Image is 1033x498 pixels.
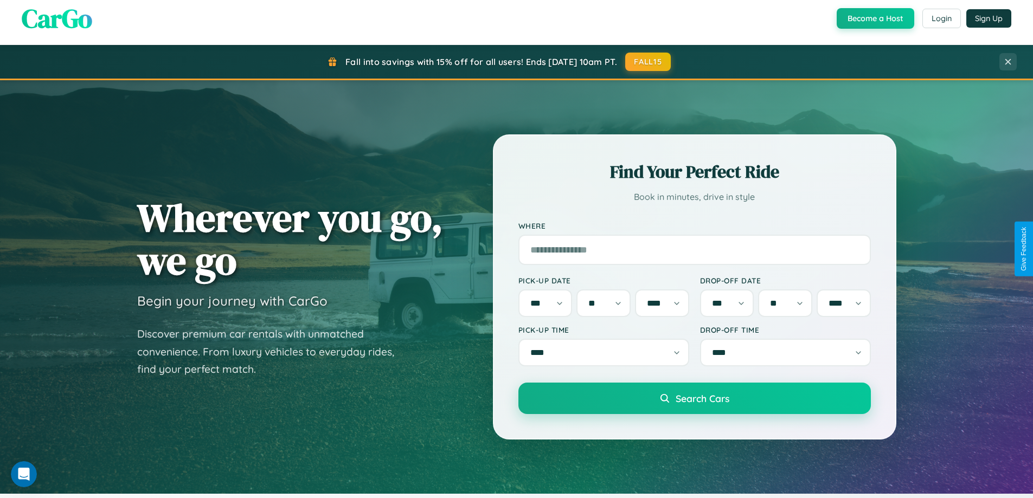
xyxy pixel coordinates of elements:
span: CarGo [22,1,92,36]
h2: Find Your Perfect Ride [518,160,871,184]
label: Drop-off Time [700,325,871,334]
span: Fall into savings with 15% off for all users! Ends [DATE] 10am PT. [345,56,617,67]
h3: Begin your journey with CarGo [137,293,328,309]
p: Discover premium car rentals with unmatched convenience. From luxury vehicles to everyday rides, ... [137,325,408,378]
label: Pick-up Time [518,325,689,334]
p: Book in minutes, drive in style [518,189,871,205]
button: Sign Up [966,9,1011,28]
div: Give Feedback [1020,227,1028,271]
label: Pick-up Date [518,276,689,285]
button: Become a Host [837,8,914,29]
label: Where [518,221,871,230]
label: Drop-off Date [700,276,871,285]
button: Search Cars [518,383,871,414]
iframe: Intercom live chat [11,461,37,487]
h1: Wherever you go, we go [137,196,443,282]
span: Search Cars [676,392,729,404]
button: Login [922,9,961,28]
button: FALL15 [625,53,671,71]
